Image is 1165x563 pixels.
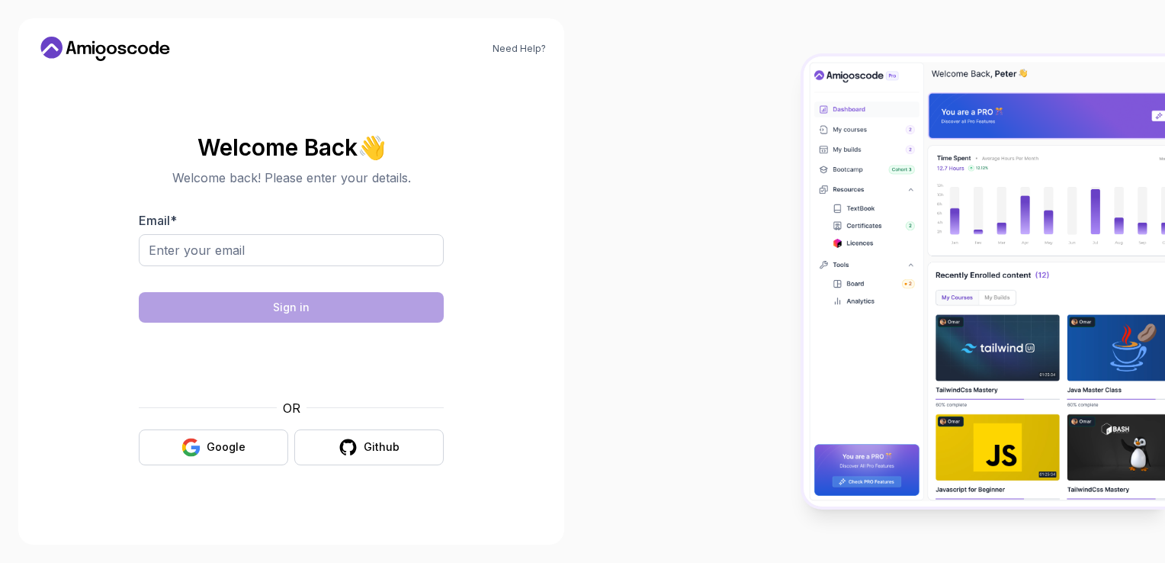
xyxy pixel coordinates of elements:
[139,169,444,187] p: Welcome back! Please enter your details.
[283,399,300,417] p: OR
[207,439,246,455] div: Google
[355,130,390,163] span: 👋
[139,213,177,228] label: Email *
[294,429,444,465] button: Github
[176,332,406,390] iframe: hCaptcha güvenlik sorunu için onay kutusu içeren pencere öğesi
[364,439,400,455] div: Github
[273,300,310,315] div: Sign in
[37,37,174,61] a: Home link
[139,135,444,159] h2: Welcome Back
[493,43,546,55] a: Need Help?
[139,234,444,266] input: Enter your email
[139,292,444,323] button: Sign in
[139,429,288,465] button: Google
[804,56,1165,507] img: Amigoscode Dashboard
